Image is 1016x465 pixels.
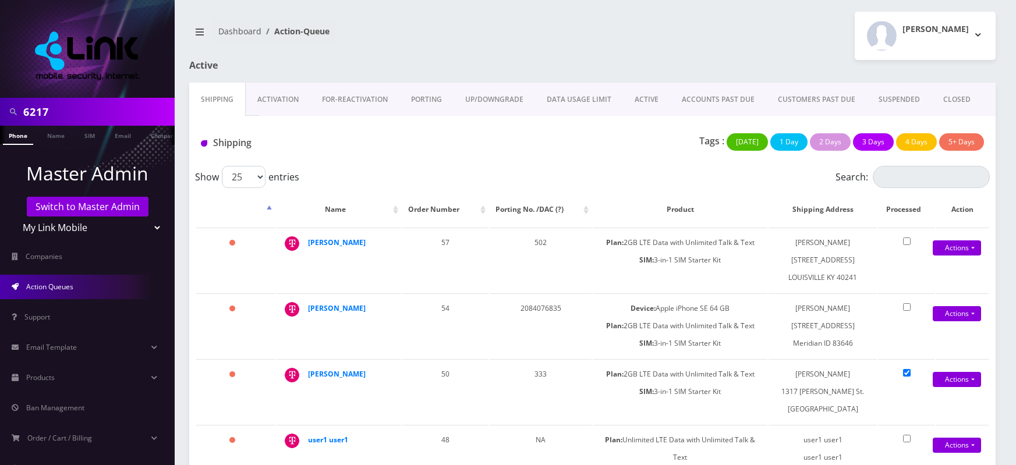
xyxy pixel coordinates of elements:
[535,83,623,116] a: DATA USAGE LIMIT
[769,293,877,358] td: [PERSON_NAME] [STREET_ADDRESS] Meridian ID 83646
[853,133,894,151] button: 3 Days
[276,193,402,226] th: Name: activate to sort column ascending
[26,282,73,292] span: Action Queues
[195,166,299,188] label: Show entries
[145,126,184,144] a: Company
[639,386,654,396] b: SIM:
[606,369,624,379] b: Plan:
[878,193,935,226] th: Processed: activate to sort column ascending
[936,193,989,226] th: Action
[933,240,981,255] a: Actions
[26,403,84,413] span: Ban Management
[26,342,77,352] span: Email Template
[27,197,148,216] a: Switch to Master Admin
[631,303,656,313] b: Device:
[402,228,488,292] td: 57
[770,133,808,151] button: 1 Day
[399,83,454,116] a: PORTING
[402,193,488,226] th: Order Number: activate to sort column ascending
[189,83,246,116] a: Shipping
[222,166,265,188] select: Showentries
[867,83,932,116] a: SUSPENDED
[639,338,654,348] b: SIM:
[308,303,366,313] a: [PERSON_NAME]
[699,134,724,148] p: Tags :
[670,83,766,116] a: ACCOUNTS PAST DUE
[41,126,70,144] a: Name
[246,83,310,116] a: Activation
[201,140,207,147] img: Shipping
[109,126,137,144] a: Email
[308,369,366,379] a: [PERSON_NAME]
[189,60,447,71] h1: Active
[79,126,101,144] a: SIM
[836,166,990,188] label: Search:
[769,228,877,292] td: [PERSON_NAME] [STREET_ADDRESS] LOUISVILLE KY 40241
[24,312,50,322] span: Support
[593,293,767,358] td: Apple iPhone SE 64 GB 2GB LTE Data with Unlimited Talk & Text 3-in-1 SIM Starter Kit
[35,31,140,80] img: My Link Mobile
[606,237,624,247] b: Plan:
[766,83,867,116] a: CUSTOMERS PAST DUE
[605,435,622,445] b: Plan:
[896,133,937,151] button: 4 Days
[402,359,488,424] td: 50
[593,193,767,226] th: Product
[606,321,624,331] b: Plan:
[218,26,261,37] a: Dashboard
[623,83,670,116] a: ACTIVE
[727,133,768,151] button: [DATE]
[308,237,366,247] a: [PERSON_NAME]
[810,133,851,151] button: 2 Days
[189,19,584,52] nav: breadcrumb
[855,12,996,60] button: [PERSON_NAME]
[27,433,92,443] span: Order / Cart / Billing
[769,193,877,226] th: Shipping Address
[902,24,969,34] h2: [PERSON_NAME]
[490,359,592,424] td: 333
[932,83,982,116] a: CLOSED
[23,101,172,123] input: Search in Company
[769,359,877,424] td: [PERSON_NAME] 1317 [PERSON_NAME] St. [GEOGRAPHIC_DATA]
[26,372,55,382] span: Products
[26,251,62,261] span: Companies
[933,372,981,387] a: Actions
[939,133,984,151] button: 5+ Days
[490,293,592,358] td: 2084076835
[261,25,330,37] li: Action-Queue
[201,137,450,148] h1: Shipping
[490,228,592,292] td: 502
[639,255,654,265] b: SIM:
[873,166,990,188] input: Search:
[593,359,767,424] td: 2GB LTE Data with Unlimited Talk & Text 3-in-1 SIM Starter Kit
[454,83,535,116] a: UP/DOWNGRADE
[196,193,275,226] th: : activate to sort column descending
[402,293,488,358] td: 54
[310,83,399,116] a: FOR-REActivation
[933,438,981,453] a: Actions
[308,435,348,445] a: user1 user1
[490,193,592,226] th: Porting No. /DAC (?): activate to sort column ascending
[933,306,981,321] a: Actions
[593,228,767,292] td: 2GB LTE Data with Unlimited Talk & Text 3-in-1 SIM Starter Kit
[3,126,33,145] a: Phone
